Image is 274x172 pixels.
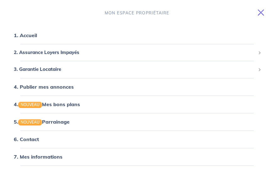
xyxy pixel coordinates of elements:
span: 2. Assurance Loyers Impayés [14,49,256,56]
div: 6. Contact [8,133,266,145]
div: 7. Mes informations [8,150,266,163]
div: 1. Accueil [8,29,266,42]
a: 6. Contact [14,136,39,142]
a: 4.NOUVEAUMes bons plans [14,101,80,107]
div: 5.NOUVEAUParrainage [8,115,266,128]
a: 4. Publier mes annonces [14,84,74,90]
p: MON ESPACE PROPRIÉTAIRE [105,10,169,16]
span: 3. Garantie Locataire [14,66,256,73]
a: 1. Accueil [14,32,37,38]
a: 5.NOUVEAUParrainage [14,119,70,125]
div: 4.NOUVEAUMes bons plans [8,98,91,111]
div: 4. Publier mes annonces [8,81,266,93]
a: 7. Mes informations [14,154,62,160]
button: Toggle navigation [250,4,274,21]
div: 3. Garantie Locataire [8,63,266,76]
div: 2. Assurance Loyers Impayés [8,47,266,59]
